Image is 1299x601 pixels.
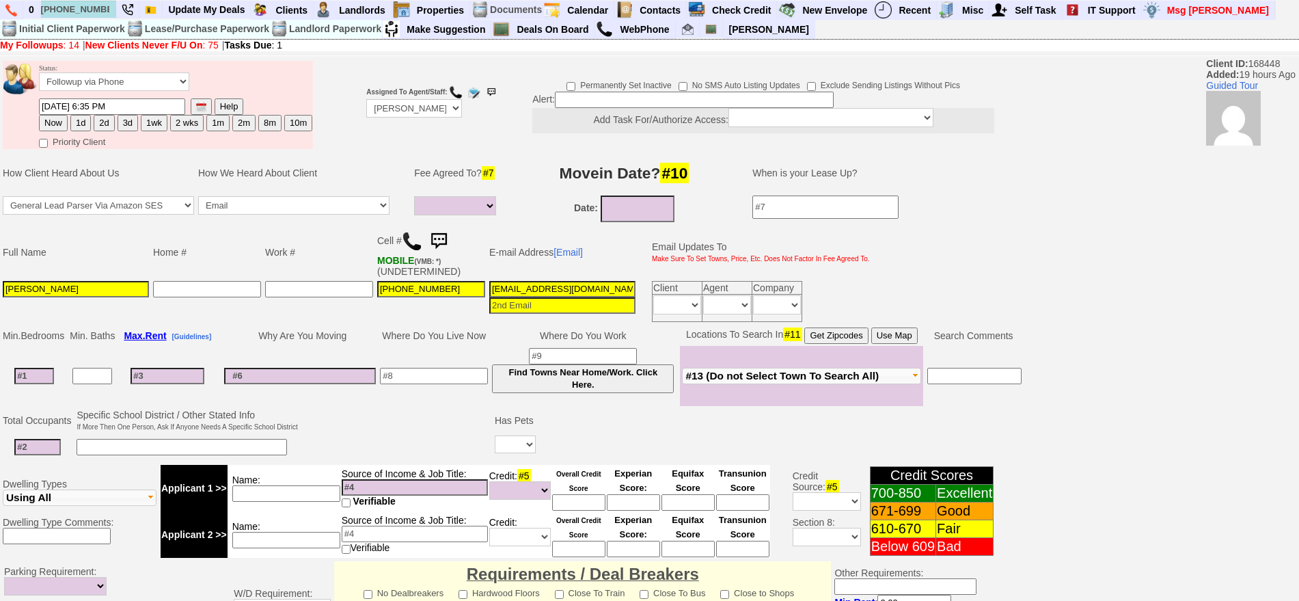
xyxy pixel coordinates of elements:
[1,463,159,560] td: Dwelling Types Dwelling Type Comments:
[493,21,510,38] img: chalkboard.png
[225,40,272,51] b: Tasks Due
[459,584,540,600] label: Hardwood Floors
[492,364,674,393] button: Find Towns Near Home/Work. Click Here.
[222,325,378,346] td: Why Are You Moving
[512,161,737,185] h3: Movein Date?
[146,330,167,341] span: Rent
[467,85,480,99] img: compose_email.png
[1206,69,1239,80] b: Added:
[333,1,392,19] a: Landlords
[1009,1,1062,19] a: Self Task
[871,328,918,344] button: Use Map
[20,330,64,341] span: Bedrooms
[284,115,312,131] button: 10m
[893,1,937,19] a: Recent
[39,115,68,131] button: Now
[489,511,551,558] td: Credit:
[341,511,489,558] td: Source of Income & Job Title: Verifiable
[490,325,676,346] td: Where Do You Work
[412,152,502,193] td: Fee Agreed To?
[118,115,138,131] button: 3d
[467,565,699,583] font: Requirements / Deal Breakers
[3,64,44,94] img: people.png
[870,503,935,520] td: 671-699
[797,1,873,19] a: New Envelope
[653,281,702,294] td: Client
[640,584,705,600] label: Close To Bus
[85,40,203,51] b: New Clients Never F/U On
[228,465,341,511] td: Name:
[707,1,777,19] a: Check Credit
[41,1,116,18] input: Quick Search
[640,590,648,599] input: Close To Bus
[484,85,498,99] img: sms.png
[251,1,269,18] img: clients.png
[719,468,767,493] font: Transunion Score
[342,526,488,542] input: #4
[752,196,899,219] input: #7
[936,485,994,503] td: Excellent
[124,330,166,341] b: Max.
[566,76,671,92] label: Permanently Set Inactive
[720,584,794,600] label: Close to Shops
[163,1,251,18] a: Update My Deals
[938,1,955,18] img: officebldg.png
[923,325,1024,346] td: Search Comments
[401,21,491,38] a: Make Suggestion
[752,281,802,294] td: Company
[258,115,282,131] button: 8m
[161,465,228,511] td: Applicant 1 >>
[489,465,551,511] td: Credit:
[679,82,687,91] input: No SMS Auto Listing Updates
[1143,1,1160,18] img: money.png
[1206,80,1258,91] a: Guided Tour
[720,590,729,599] input: Close to Shops
[705,23,717,35] img: chalkboard.png
[402,231,422,252] img: call.png
[39,139,48,148] input: Priority Client
[642,226,872,279] td: Email Updates To
[196,152,405,193] td: How We Heard About Client
[772,463,863,560] td: Credit Source: Section 8:
[77,423,297,431] font: If More Then One Person, Ask If Anyone Needs A Specific School District
[263,226,375,279] td: Work #
[377,255,414,266] font: MOBILE
[471,1,489,18] img: docs.png
[529,348,637,364] input: #9
[555,584,625,600] label: Close To Train
[151,226,263,279] td: Home #
[543,1,560,18] img: appt_icon.png
[170,115,204,131] button: 2 wks
[552,541,605,557] input: Ask Customer: Do You Know Your Overall Credit Score
[224,368,376,384] input: #6
[449,85,463,99] img: call.png
[70,115,91,131] button: 1d
[489,281,635,297] input: 1st Email - Question #0
[489,297,635,314] input: 2nd Email
[724,21,815,38] a: [PERSON_NAME]
[364,584,444,600] label: No Dealbreakers
[489,1,543,19] td: Documents
[172,330,211,341] a: [Guidelines]
[1,325,68,346] td: Min.
[144,20,270,38] td: Lease/Purchase Paperwork
[870,467,994,485] td: Credit Scores
[14,368,54,384] input: #1
[85,40,219,51] a: New Clients Never F/U On: 75
[511,21,594,38] a: Deals On Board
[596,21,613,38] img: call.png
[616,1,633,18] img: contact.png
[778,1,795,18] img: gmoney.png
[39,64,189,88] font: Status:
[378,325,490,346] td: Where Do You Live Now
[807,76,960,92] label: Exclude Sending Listings Without Pics
[215,98,244,115] button: Help
[870,485,935,503] td: 700-850
[411,1,470,19] a: Properties
[482,166,495,180] span: #7
[682,23,694,35] img: jorge@homesweethomeproperties.com
[353,496,396,507] span: Verifiable
[870,538,935,556] td: Below 609
[161,511,228,558] td: Applicant 2 >>
[145,4,156,16] img: Bookmark.png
